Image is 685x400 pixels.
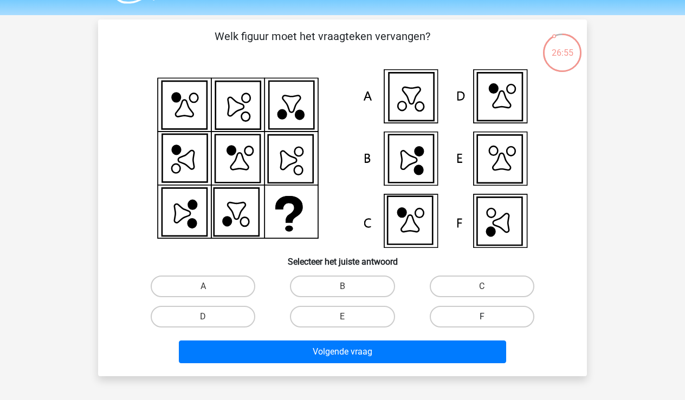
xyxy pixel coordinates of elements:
[179,340,507,363] button: Volgende vraag
[430,306,534,327] label: F
[115,28,529,61] p: Welk figuur moet het vraagteken vervangen?
[290,306,395,327] label: E
[151,306,255,327] label: D
[290,276,395,297] label: B
[430,276,534,297] label: C
[115,248,570,267] h6: Selecteer het juiste antwoord
[542,32,583,60] div: 26:55
[151,276,255,297] label: A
